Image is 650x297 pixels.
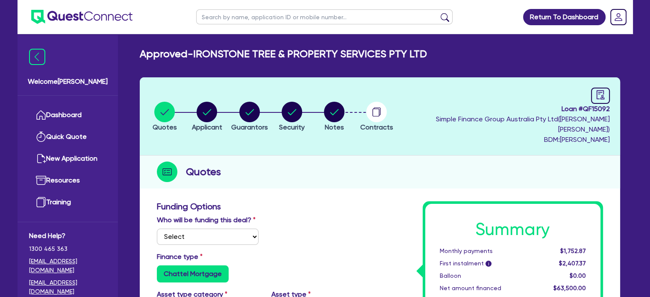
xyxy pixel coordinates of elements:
a: Quick Quote [29,126,106,148]
span: 1300 465 363 [29,244,106,253]
div: Monthly payments [433,247,539,256]
span: Notes [325,123,344,131]
span: Contracts [360,123,393,131]
h1: Summary [440,219,586,240]
a: Dropdown toggle [607,6,629,28]
span: Simple Finance Group Australia Pty Ltd ( [PERSON_NAME] [PERSON_NAME] ) [436,115,610,133]
a: [EMAIL_ADDRESS][DOMAIN_NAME] [29,278,106,296]
img: quick-quote [36,132,46,142]
img: new-application [36,153,46,164]
span: Security [279,123,305,131]
label: Chattel Mortgage [157,265,229,282]
img: quest-connect-logo-blue [31,10,132,24]
button: Guarantors [231,101,268,133]
img: icon-menu-close [29,49,45,65]
span: Applicant [192,123,222,131]
h3: Funding Options [157,201,374,212]
a: Return To Dashboard [523,9,606,25]
a: [EMAIL_ADDRESS][DOMAIN_NAME] [29,257,106,275]
a: Training [29,191,106,213]
div: Net amount financed [433,284,539,293]
input: Search by name, application ID or mobile number... [196,9,453,24]
a: Dashboard [29,104,106,126]
span: audit [596,90,605,100]
span: $2,407.37 [559,260,585,267]
div: Balloon [433,271,539,280]
span: Welcome [PERSON_NAME] [28,76,108,87]
button: Quotes [152,101,177,133]
button: Notes [324,101,345,133]
span: BDM: [PERSON_NAME] [400,135,610,145]
button: Security [279,101,305,133]
img: resources [36,175,46,185]
a: Resources [29,170,106,191]
img: training [36,197,46,207]
span: $1,752.87 [560,247,585,254]
button: Applicant [191,101,223,133]
img: step-icon [157,162,177,182]
label: Who will be funding this deal? [157,215,256,225]
div: First instalment [433,259,539,268]
label: Finance type [157,252,203,262]
a: New Application [29,148,106,170]
span: i [485,261,491,267]
span: Need Help? [29,231,106,241]
h2: Approved - IRONSTONE TREE & PROPERTY SERVICES PTY LTD [140,48,427,60]
span: Guarantors [231,123,268,131]
span: $0.00 [569,272,585,279]
span: Loan # QF15092 [400,104,610,114]
h2: Quotes [186,164,221,179]
span: $63,500.00 [553,285,585,291]
span: Quotes [153,123,177,131]
button: Contracts [360,101,394,133]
